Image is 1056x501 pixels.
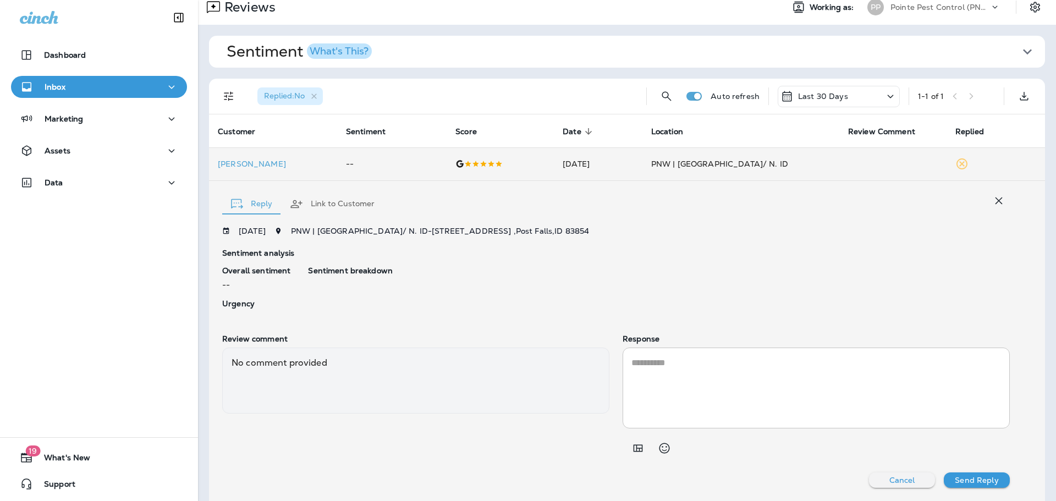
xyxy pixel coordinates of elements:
button: 19What's New [11,447,187,469]
span: Customer [218,126,269,136]
p: Overall sentiment [222,266,290,275]
div: 1 - 1 of 1 [918,92,944,101]
button: Reply [222,184,281,224]
button: Support [11,473,187,495]
p: Sentiment breakdown [308,266,1010,275]
button: Select an emoji [653,437,675,459]
p: Cancel [889,476,915,485]
span: Date [563,127,581,136]
button: Dashboard [11,44,187,66]
p: Review comment [222,334,609,343]
button: Assets [11,140,187,162]
span: Review Comment [848,127,915,136]
td: [DATE] [554,147,642,180]
p: Assets [45,146,70,155]
span: PNW | [GEOGRAPHIC_DATA]/ N. ID [651,159,788,169]
span: Replied [955,126,998,136]
p: Response [623,334,1010,343]
button: Export as CSV [1013,85,1035,107]
span: Location [651,127,683,136]
div: What's This? [310,46,369,56]
p: Sentiment analysis [222,249,1010,257]
span: Replied : No [264,91,305,101]
div: Click to view Customer Drawer [218,159,328,168]
span: Sentiment [346,127,386,136]
p: [DATE] [239,227,266,235]
span: Score [455,127,477,136]
span: 19 [25,445,40,456]
p: Data [45,178,63,187]
button: Data [11,172,187,194]
button: SentimentWhat's This? [218,36,1054,68]
span: Review Comment [848,126,930,136]
div: Replied:No [257,87,323,105]
p: Urgency [222,299,290,308]
span: Replied [955,127,984,136]
p: Dashboard [44,51,86,59]
button: Marketing [11,108,187,130]
button: Add in a premade template [627,437,649,459]
span: Working as: [810,3,856,12]
p: Marketing [45,114,83,123]
button: Cancel [869,472,935,488]
div: -- [222,266,290,290]
span: Support [33,480,75,493]
button: Filters [218,85,240,107]
span: Location [651,126,697,136]
span: PNW | [GEOGRAPHIC_DATA]/ N. ID - [STREET_ADDRESS] , Post Falls , ID 83854 [291,226,590,236]
span: Customer [218,127,255,136]
span: Sentiment [346,126,400,136]
p: Auto refresh [711,92,760,101]
div: No comment provided [222,348,609,414]
p: Inbox [45,82,65,91]
button: Send Reply [944,472,1010,488]
p: Pointe Pest Control (PNW) [890,3,989,12]
button: Search Reviews [656,85,678,107]
button: Link to Customer [281,184,383,224]
p: Last 30 Days [798,92,848,101]
h1: Sentiment [227,42,372,61]
p: Send Reply [955,476,998,485]
button: What's This? [307,43,372,59]
span: Date [563,126,596,136]
button: Inbox [11,76,187,98]
p: [PERSON_NAME] [218,159,328,168]
td: -- [337,147,447,180]
button: Collapse Sidebar [163,7,194,29]
span: Score [455,126,491,136]
span: What's New [33,453,90,466]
